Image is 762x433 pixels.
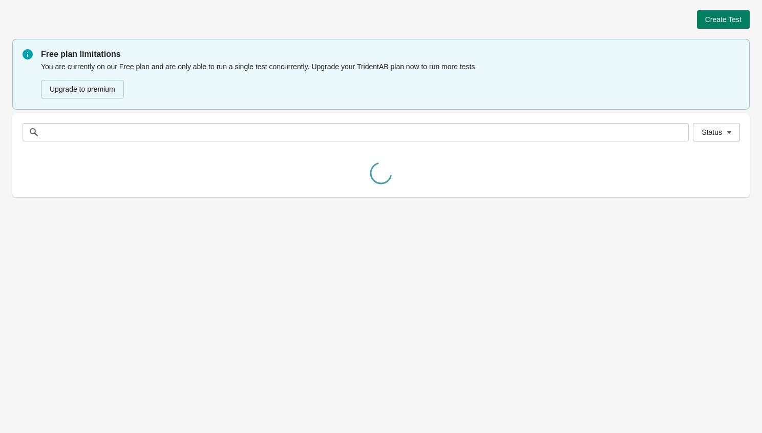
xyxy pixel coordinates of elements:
[702,128,722,136] span: Status
[41,80,124,98] button: Upgrade to premium
[41,60,739,99] div: You are currently on our Free plan and are only able to run a single test concurrently. Upgrade y...
[41,48,739,60] p: Free plan limitations
[697,10,750,29] button: Create Test
[693,123,740,141] button: Status
[705,15,742,24] span: Create Test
